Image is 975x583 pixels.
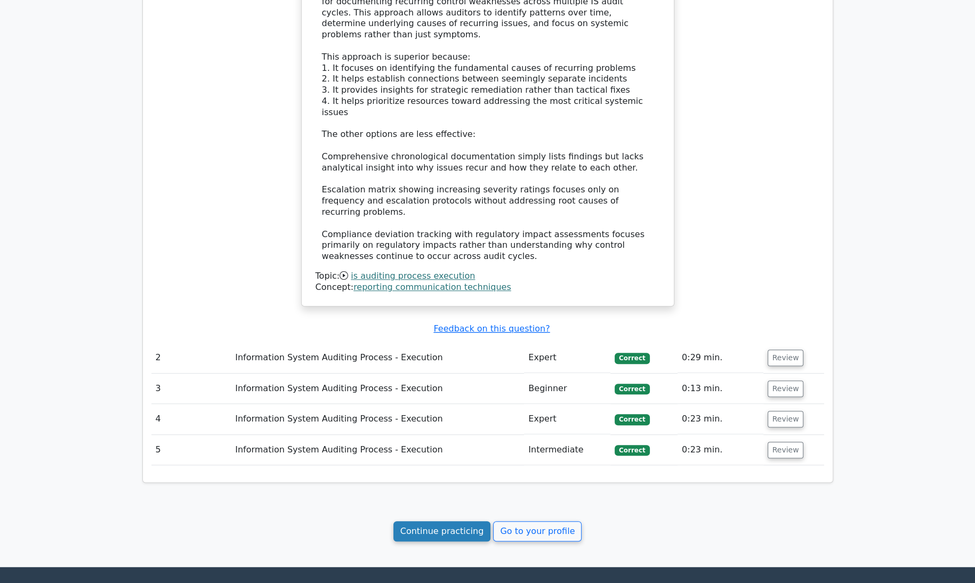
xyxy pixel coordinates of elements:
td: Beginner [524,374,610,404]
td: Expert [524,343,610,373]
button: Review [768,380,804,397]
button: Review [768,442,804,458]
a: Feedback on this question? [433,323,550,334]
td: Intermediate [524,435,610,465]
td: 0:23 min. [678,404,763,434]
td: 5 [151,435,231,465]
span: Correct [615,384,649,394]
a: reporting communication techniques [353,282,511,292]
span: Correct [615,445,649,456]
span: Correct [615,414,649,425]
td: Information System Auditing Process - Execution [231,374,524,404]
td: 0:23 min. [678,435,763,465]
a: is auditing process execution [351,271,475,281]
td: 2 [151,343,231,373]
button: Review [768,411,804,427]
a: Go to your profile [493,521,582,541]
div: Concept: [316,282,660,293]
td: Information System Auditing Process - Execution [231,343,524,373]
a: Continue practicing [393,521,491,541]
td: Information System Auditing Process - Execution [231,435,524,465]
td: 0:13 min. [678,374,763,404]
td: 3 [151,374,231,404]
div: Topic: [316,271,660,282]
td: Information System Auditing Process - Execution [231,404,524,434]
span: Correct [615,353,649,363]
td: Expert [524,404,610,434]
td: 4 [151,404,231,434]
button: Review [768,350,804,366]
td: 0:29 min. [678,343,763,373]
